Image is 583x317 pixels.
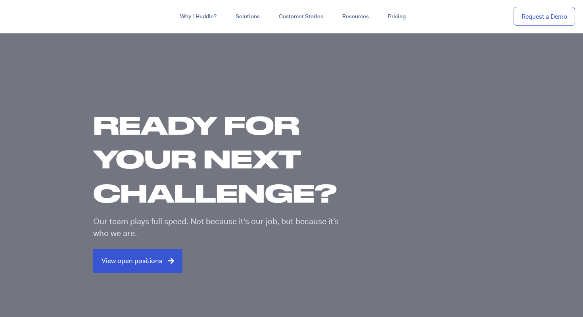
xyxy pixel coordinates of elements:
[226,10,269,24] a: Solutions
[102,257,162,265] span: View open positions
[93,249,182,273] a: View open positions
[171,10,226,24] a: Why 1Huddle?
[8,9,65,24] img: ...
[514,7,575,26] a: Request a Demo
[93,108,353,210] h1: Ready for your next challenge?
[93,216,347,239] p: Our team plays full speed. Not because it’s our job, but because it’s who we are.
[269,10,333,24] a: Customer Stories
[378,10,415,24] a: Pricing
[333,10,378,24] a: Resources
